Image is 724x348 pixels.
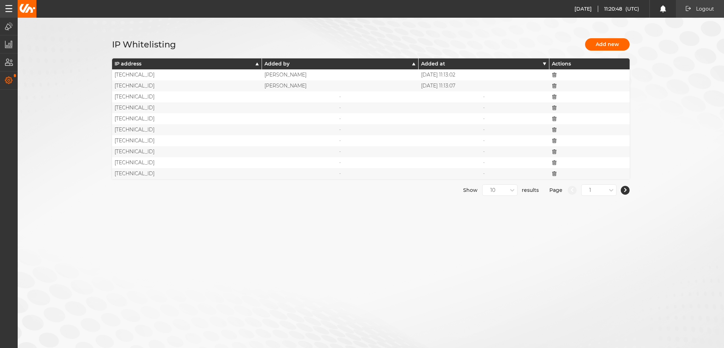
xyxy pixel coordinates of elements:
button: IP address [112,58,262,69]
span: - [421,149,547,155]
span: - [264,116,416,122]
span: - [264,127,416,133]
div: [TECHNICAL_ID] [112,135,262,146]
span: (UTC) [625,6,640,12]
div: [PERSON_NAME] [262,80,419,91]
div: Actions [549,58,630,69]
span: - [421,105,547,111]
button: Added at [419,58,549,69]
button: Add new [585,38,630,51]
div: [TECHNICAL_ID] [112,168,262,179]
span: - [421,171,547,177]
div: [TECHNICAL_ID] [112,91,262,102]
span: 11:20:48 [604,6,625,12]
div: [TECHNICAL_ID] [112,124,262,135]
div: 1 [589,187,591,193]
span: - [264,149,416,155]
div: [PERSON_NAME] [262,69,419,80]
span: - [264,94,416,100]
div: [TECHNICAL_ID] [112,113,262,124]
span: - [421,116,547,122]
span: - [264,138,416,144]
div: 10 [490,187,495,193]
div: [TECHNICAL_ID] [112,102,262,113]
span: - [264,105,416,111]
span: - [264,171,416,177]
span: - [421,127,547,133]
div: [TECHNICAL_ID] [112,69,262,80]
div: [DATE] 11:13:02 [419,69,549,80]
h1: IP Whitelisting [112,38,176,51]
span: results [522,184,539,196]
div: [TECHNICAL_ID] [112,157,262,168]
img: Unibo [19,4,35,13]
button: Added by [262,58,419,69]
span: [DATE] [574,6,598,12]
div: [TECHNICAL_ID] [112,146,262,157]
span: - [421,160,547,166]
span: Page [549,184,562,196]
span: - [421,94,547,100]
div: [DATE] 11:13:07 [419,80,549,91]
span: Show [463,184,478,196]
div: [TECHNICAL_ID] [112,80,262,91]
span: - [421,138,547,144]
span: - [264,160,416,166]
